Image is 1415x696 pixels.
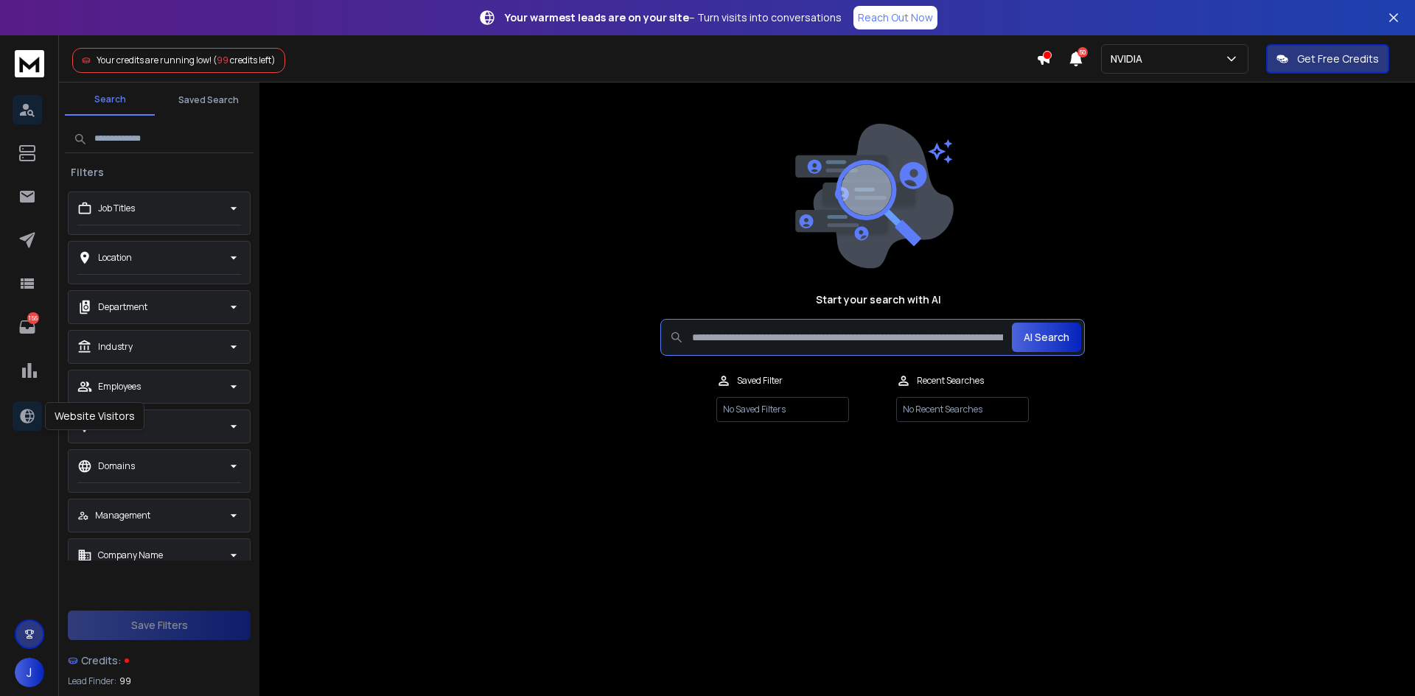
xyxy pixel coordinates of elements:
button: Saved Search [164,85,254,115]
a: Credits: [68,646,251,675]
p: Recent Searches [917,375,984,387]
button: AI Search [1012,323,1081,352]
span: 99 [217,54,228,66]
p: No Saved Filters [716,397,849,422]
p: Management [95,510,150,521]
span: 99 [119,675,131,687]
div: Website Visitors [45,402,144,430]
span: Credits: [81,653,122,668]
strong: Your warmest leads are on your site [505,10,689,24]
a: 156 [13,312,42,342]
p: Lead Finder: [68,675,116,687]
img: image [792,124,954,269]
p: Location [98,252,132,264]
span: 50 [1077,47,1088,57]
p: Domains [98,460,135,472]
p: Reach Out Now [858,10,933,25]
p: Company Name [98,549,163,561]
button: J [15,658,44,687]
h3: Filters [65,165,110,180]
span: Your credits are running low! [97,54,212,66]
a: Reach Out Now [853,6,937,29]
p: Employees [98,381,141,393]
p: Industry [98,341,133,353]
button: Get Free Credits [1266,44,1389,74]
span: ( credits left) [213,54,276,66]
p: 156 [27,312,39,324]
button: Search [65,85,155,116]
p: – Turn visits into conversations [505,10,842,25]
p: NVIDIA [1111,52,1148,66]
h1: Start your search with AI [816,292,941,307]
p: Get Free Credits [1297,52,1379,66]
p: Saved Filter [737,375,783,387]
p: Department [98,301,147,313]
img: logo [15,50,44,77]
p: Job Titles [98,203,135,214]
p: No Recent Searches [896,397,1029,422]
